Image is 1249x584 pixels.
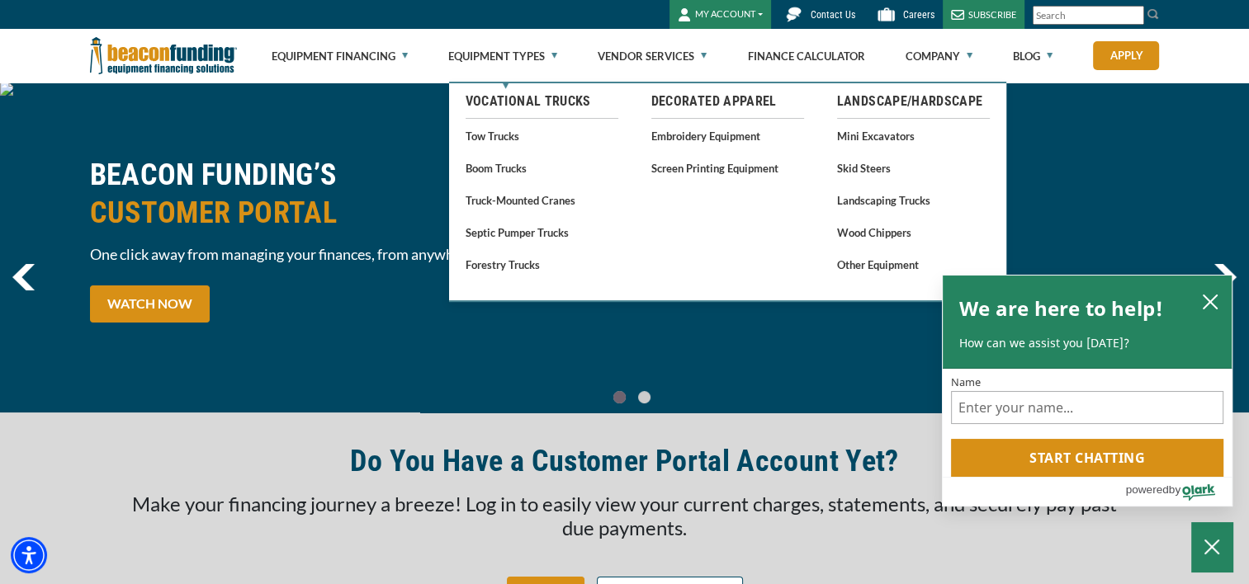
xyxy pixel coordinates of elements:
a: Blog [1013,30,1053,82]
a: Apply [1093,41,1159,70]
input: Search [1033,6,1144,25]
a: Landscape/Hardscape [837,92,990,111]
a: previous [12,264,35,290]
a: Screen Printing Equipment [651,158,804,178]
span: powered [1125,479,1168,500]
img: Right Navigator [1214,264,1237,290]
a: Boom Trucks [466,158,618,178]
a: Equipment Financing [272,30,408,82]
input: Name [951,391,1223,424]
label: Name [951,377,1223,388]
a: Other Equipment [837,254,990,275]
a: Skid Steers [837,158,990,178]
a: Vocational Trucks [466,92,618,111]
img: Beacon Funding Corporation logo [90,29,237,82]
a: Forestry Trucks [466,254,618,275]
a: Equipment Types [448,30,557,82]
div: Accessibility Menu [11,537,47,573]
a: Finance Calculator [747,30,864,82]
a: Septic Pumper Trucks [466,222,618,243]
a: next [1214,264,1237,290]
a: WATCH NOW [90,285,210,323]
p: How can we assist you [DATE]? [959,335,1215,351]
span: Make your financing journey a breeze! Log in to easily view your current charges, statements, and... [132,492,1117,539]
img: Left Navigator [12,264,35,290]
a: Go To Slide 0 [610,390,630,404]
button: Start chatting [951,439,1223,477]
span: Contact Us [811,9,855,21]
span: Careers [903,9,934,21]
a: Landscaping Trucks [837,190,990,210]
a: Embroidery Equipment [651,125,804,146]
a: Powered by Olark [1125,478,1232,506]
a: Decorated Apparel [651,92,804,111]
span: One click away from managing your finances, from anywhere. [90,244,615,265]
span: CUSTOMER PORTAL [90,194,615,232]
h2: We are here to help! [959,292,1163,325]
a: Mini Excavators [837,125,990,146]
h2: BEACON FUNDING’S [90,156,615,232]
button: Close Chatbox [1191,522,1232,572]
a: Wood Chippers [837,222,990,243]
a: Vendor Services [598,30,707,82]
div: olark chatbox [942,275,1232,507]
a: Go To Slide 1 [635,390,655,404]
a: Truck-Mounted Cranes [466,190,618,210]
a: Tow Trucks [466,125,618,146]
h2: Do You Have a Customer Portal Account Yet? [350,442,898,480]
a: Clear search text [1127,9,1140,22]
span: by [1169,479,1180,500]
a: Company [906,30,972,82]
button: close chatbox [1197,290,1223,313]
img: Search [1147,7,1160,21]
